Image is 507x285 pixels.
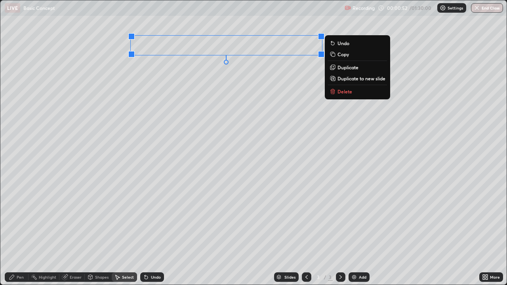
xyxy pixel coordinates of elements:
[337,88,352,95] p: Delete
[70,275,82,279] div: Eraser
[328,63,387,72] button: Duplicate
[474,5,480,11] img: end-class-cross
[337,51,349,57] p: Copy
[345,5,351,11] img: recording.375f2c34.svg
[17,275,24,279] div: Pen
[151,275,161,279] div: Undo
[490,275,500,279] div: More
[7,5,18,11] p: LIVE
[39,275,56,279] div: Highlight
[95,275,109,279] div: Shapes
[337,40,349,46] p: Undo
[314,275,322,279] div: 3
[359,275,366,279] div: Add
[328,49,387,59] button: Copy
[23,5,55,11] p: Basic Concept
[337,75,385,82] p: Duplicate to new slide
[284,275,295,279] div: Slides
[351,274,357,280] img: add-slide-button
[328,38,387,48] button: Undo
[328,274,333,281] div: 3
[328,87,387,96] button: Delete
[440,5,446,11] img: class-settings-icons
[328,74,387,83] button: Duplicate to new slide
[471,3,503,13] button: End Class
[324,275,326,279] div: /
[122,275,134,279] div: Select
[353,5,375,11] p: Recording
[448,6,463,10] p: Settings
[337,64,358,70] p: Duplicate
